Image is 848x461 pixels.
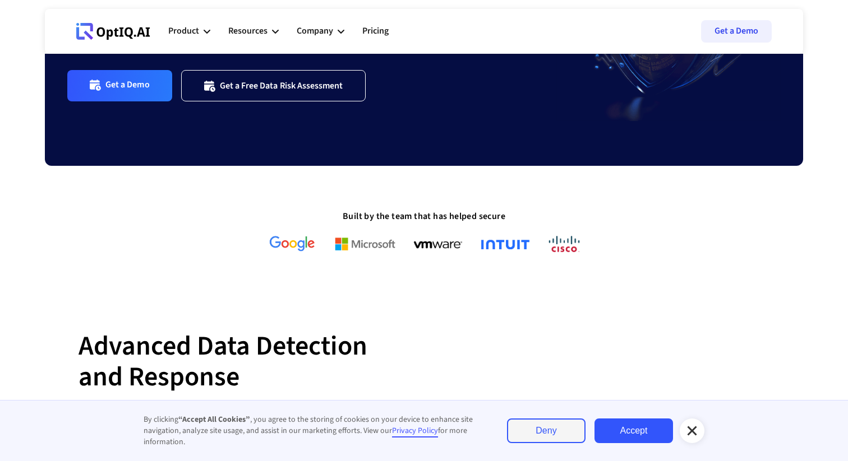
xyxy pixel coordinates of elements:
[701,20,772,43] a: Get a Demo
[168,24,199,39] div: Product
[392,425,438,437] a: Privacy Policy
[168,15,210,48] div: Product
[343,210,505,222] strong: Built by the team that has helped secure
[507,418,586,443] a: Deny
[594,418,673,443] a: Accept
[220,80,343,91] div: Get a Free Data Risk Assessment
[297,15,344,48] div: Company
[178,414,250,425] strong: “Accept All Cookies”
[144,414,485,448] div: By clicking , you agree to the storing of cookies on your device to enhance site navigation, anal...
[105,79,150,92] div: Get a Demo
[228,24,268,39] div: Resources
[362,15,389,48] a: Pricing
[181,70,366,101] a: Get a Free Data Risk Assessment
[76,15,150,48] a: Webflow Homepage
[228,15,279,48] div: Resources
[297,24,333,39] div: Company
[67,70,172,101] a: Get a Demo
[76,39,77,40] div: Webflow Homepage
[79,331,769,420] div: Advanced Data Detection and Response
